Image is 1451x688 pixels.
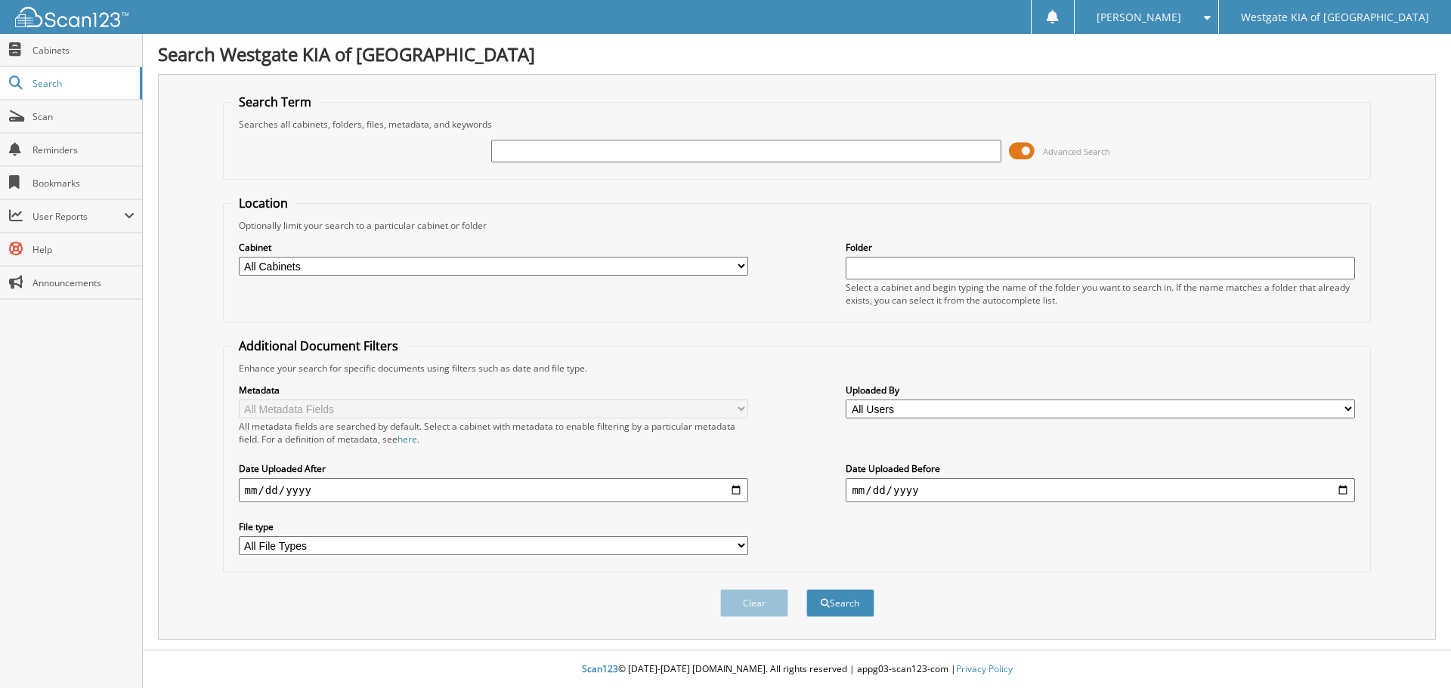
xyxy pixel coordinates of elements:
button: Search [806,589,874,617]
label: Date Uploaded After [239,462,748,475]
input: start [239,478,748,502]
legend: Search Term [231,94,319,110]
span: Scan [32,110,135,123]
button: Clear [720,589,788,617]
span: Announcements [32,276,135,289]
span: [PERSON_NAME] [1097,13,1181,22]
span: Westgate KIA of [GEOGRAPHIC_DATA] [1241,13,1429,22]
label: Date Uploaded Before [846,462,1355,475]
span: User Reports [32,210,124,223]
div: Searches all cabinets, folders, files, metadata, and keywords [231,118,1363,131]
label: Uploaded By [846,384,1355,396]
legend: Additional Document Filters [231,338,406,354]
div: All metadata fields are searched by default. Select a cabinet with metadata to enable filtering b... [239,420,748,446]
legend: Location [231,195,295,211]
span: Bookmarks [32,177,135,190]
a: Privacy Policy [956,662,1013,675]
span: Help [32,243,135,256]
label: Metadata [239,384,748,396]
div: Optionally limit your search to a particular cabinet or folder [231,219,1363,232]
span: Cabinets [32,44,135,57]
div: Select a cabinet and begin typing the name of the folder you want to search in. If the name match... [846,281,1355,307]
img: scan123-logo-white.svg [15,7,128,27]
div: Enhance your search for specific documents using filters such as date and file type. [231,362,1363,375]
a: here [398,433,417,446]
span: Reminders [32,143,135,156]
label: File type [239,520,748,533]
label: Cabinet [239,241,748,254]
span: Scan123 [582,662,618,675]
span: Advanced Search [1043,146,1110,157]
h1: Search Westgate KIA of [GEOGRAPHIC_DATA] [158,42,1436,66]
label: Folder [846,241,1355,254]
input: end [846,478,1355,502]
span: Search [32,77,132,90]
div: © [DATE]-[DATE] [DOMAIN_NAME]. All rights reserved | appg03-scan123-com | [143,651,1451,688]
